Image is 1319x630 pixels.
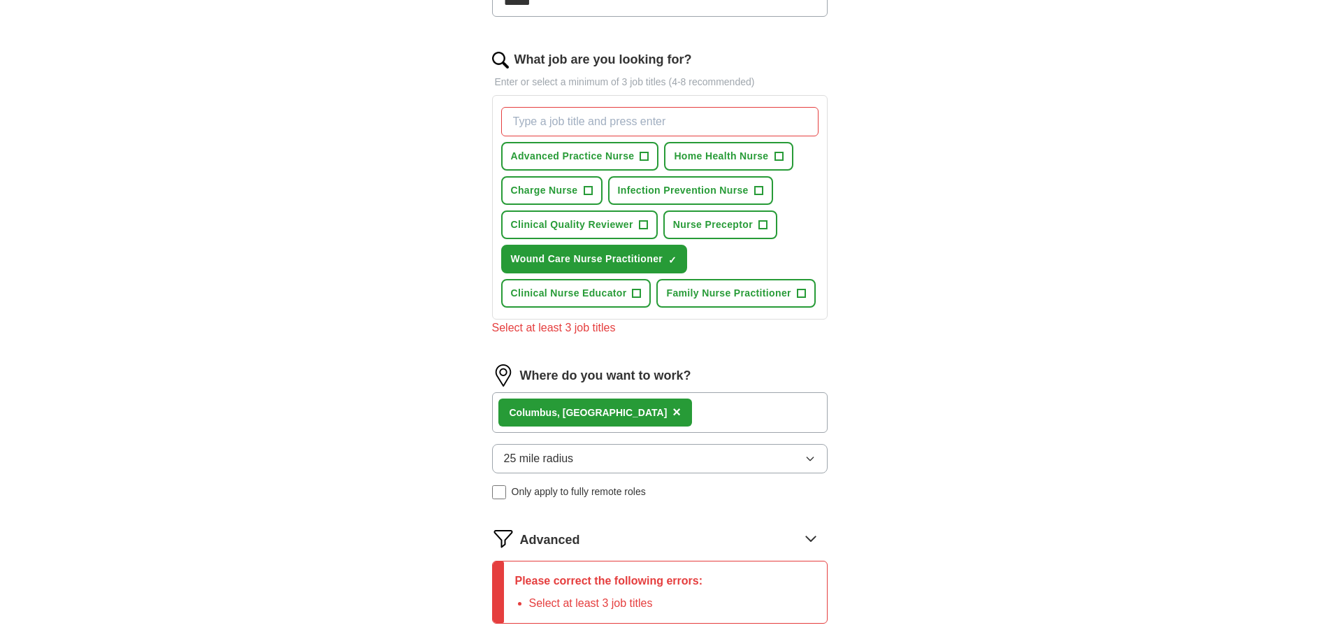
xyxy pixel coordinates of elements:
[492,485,506,499] input: Only apply to fully remote roles
[492,527,514,550] img: filter
[492,75,828,90] p: Enter or select a minimum of 3 job titles (4-8 recommended)
[674,149,768,164] span: Home Health Nurse
[492,320,828,336] div: Select at least 3 job titles
[672,404,681,420] span: ×
[511,149,635,164] span: Advanced Practice Nurse
[663,210,777,239] button: Nurse Preceptor
[492,52,509,69] img: search.png
[529,595,703,612] li: Select at least 3 job titles
[520,366,691,385] label: Where do you want to work?
[492,364,514,387] img: location.png
[511,286,627,301] span: Clinical Nurse Educator
[515,573,703,589] p: Please correct the following errors:
[501,279,651,308] button: Clinical Nurse Educator
[666,286,791,301] span: Family Nurse Practitioner
[501,245,688,273] button: Wound Care Nurse Practitioner✓
[511,183,578,198] span: Charge Nurse
[656,279,815,308] button: Family Nurse Practitioner
[501,107,819,136] input: Type a job title and press enter
[501,176,603,205] button: Charge Nurse
[492,444,828,473] button: 25 mile radius
[504,450,574,467] span: 25 mile radius
[501,142,659,171] button: Advanced Practice Nurse
[618,183,749,198] span: Infection Prevention Nurse
[520,531,580,550] span: Advanced
[512,485,646,499] span: Only apply to fully remote roles
[501,210,658,239] button: Clinical Quality Reviewer
[672,402,681,423] button: ×
[673,217,753,232] span: Nurse Preceptor
[511,217,633,232] span: Clinical Quality Reviewer
[608,176,773,205] button: Infection Prevention Nurse
[511,252,663,266] span: Wound Care Nurse Practitioner
[510,406,668,420] div: , [GEOGRAPHIC_DATA]
[668,255,677,266] span: ✓
[510,407,557,418] strong: Columbus
[664,142,793,171] button: Home Health Nurse
[514,50,692,69] label: What job are you looking for?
